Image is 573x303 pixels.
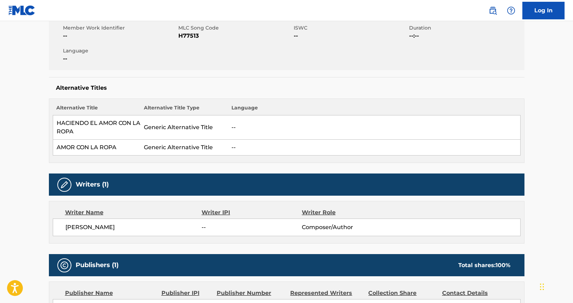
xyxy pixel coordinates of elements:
div: Publisher IPI [161,289,211,297]
span: MLC Song Code [178,24,292,32]
span: Member Work Identifier [63,24,177,32]
div: Represented Writers [290,289,363,297]
span: H77513 [178,32,292,40]
div: Writer Name [65,208,202,217]
div: Publisher Name [65,289,156,297]
td: Generic Alternative Title [140,115,228,140]
span: -- [202,223,301,232]
div: Writer IPI [202,208,302,217]
span: [PERSON_NAME] [65,223,202,232]
div: Contact Details [442,289,510,297]
td: HACIENDO EL AMOR CON LA ROPA [53,115,140,140]
td: Generic Alternative Title [140,140,228,156]
a: Public Search [486,4,500,18]
th: Language [228,104,520,115]
th: Alternative Title Type [140,104,228,115]
div: Publisher Number [217,289,285,297]
td: -- [228,115,520,140]
span: Duration [409,24,523,32]
td: -- [228,140,520,156]
span: ISWC [294,24,407,32]
span: 100 % [496,262,510,269]
img: search [489,6,497,15]
span: --:-- [409,32,523,40]
span: -- [63,32,177,40]
h5: Publishers (1) [76,261,119,269]
img: Publishers [60,261,69,270]
td: AMOR CON LA ROPA [53,140,140,156]
h5: Alternative Titles [56,84,517,91]
div: Collection Share [368,289,437,297]
div: Help [504,4,518,18]
span: Composer/Author [302,223,393,232]
a: Log In [522,2,565,19]
span: -- [294,32,407,40]
span: -- [63,55,177,63]
span: Language [63,47,177,55]
div: Writer Role [302,208,393,217]
th: Alternative Title [53,104,140,115]
iframe: Chat Widget [538,269,573,303]
div: Total shares: [458,261,510,270]
h5: Writers (1) [76,181,109,189]
img: MLC Logo [8,5,36,15]
div: Drag [540,276,544,297]
img: Writers [60,181,69,189]
img: help [507,6,515,15]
